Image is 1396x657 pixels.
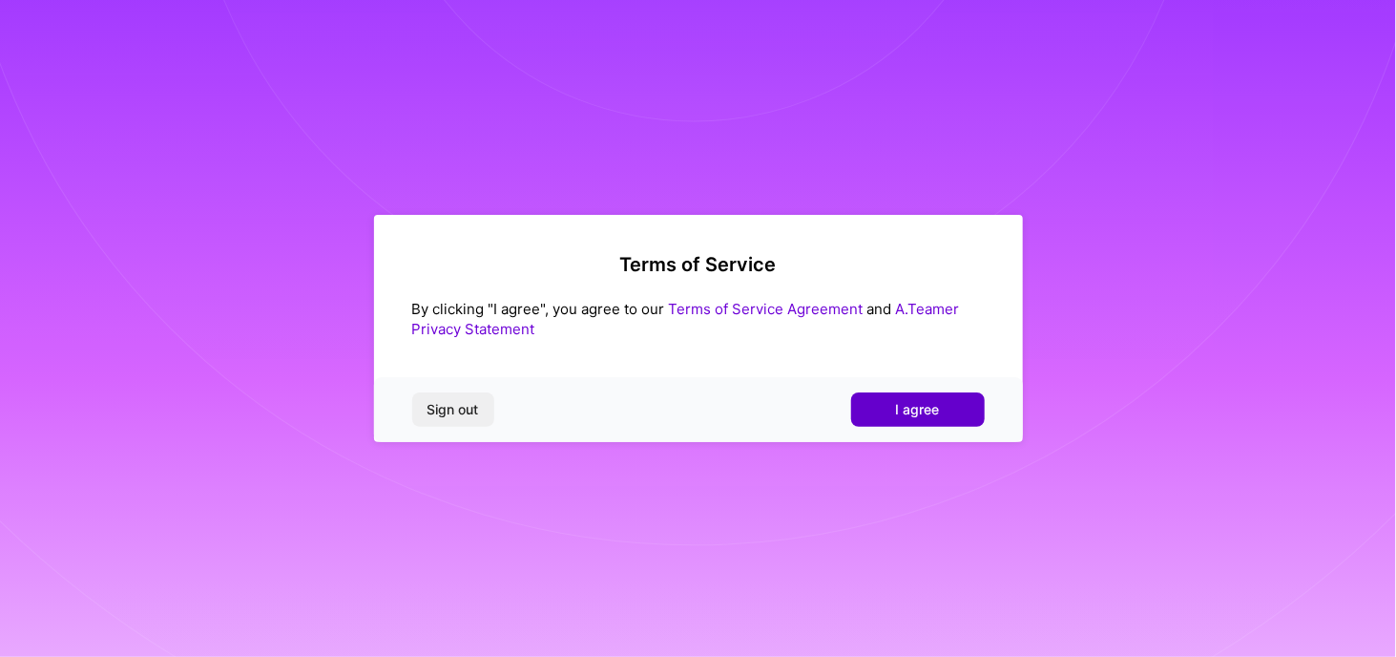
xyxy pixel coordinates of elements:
[412,253,985,276] h2: Terms of Service
[896,400,940,419] span: I agree
[412,299,985,339] div: By clicking "I agree", you agree to our and
[427,400,479,419] span: Sign out
[669,300,864,318] a: Terms of Service Agreement
[851,392,985,427] button: I agree
[412,392,494,427] button: Sign out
